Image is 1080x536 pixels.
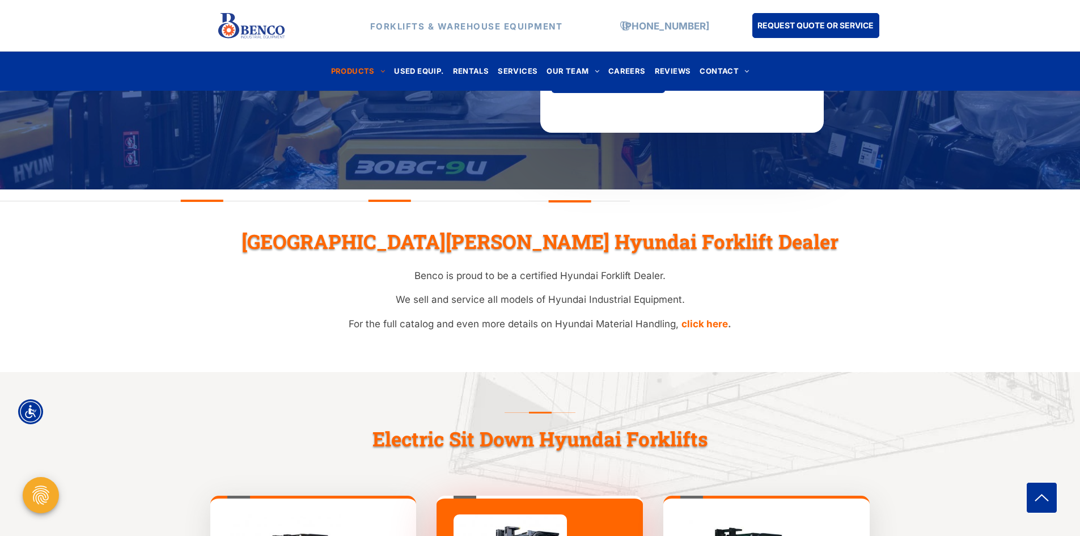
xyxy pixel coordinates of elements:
[493,64,542,79] a: SERVICES
[589,294,685,305] span: Industrial Equipment.
[615,228,697,254] span: Hyundai
[372,425,708,451] span: Electric Sit Down Hyundai Forklifts
[596,318,679,330] span: Material Handling,
[702,228,838,254] span: Forklift Dealer
[622,20,709,31] a: [PHONE_NUMBER]
[757,15,874,36] span: REQUEST QUOTE OR SERVICE
[604,64,650,79] a: CAREERS
[601,270,666,281] span: Forklift Dealer.
[349,318,552,330] span: For the full catalog and even more details on
[242,228,609,254] span: [GEOGRAPHIC_DATA][PERSON_NAME]
[542,64,604,79] a: OUR TEAM
[555,318,593,330] span: Hyundai
[448,64,494,79] a: RENTALS
[548,294,586,305] span: Hyundai
[396,294,545,305] span: We sell and service all models of
[389,64,448,79] a: USED EQUIP.
[681,318,728,330] a: click here
[695,64,753,79] a: CONTACT
[728,318,731,330] strong: .
[370,20,563,31] strong: FORKLIFTS & WAREHOUSE EQUIPMENT
[650,64,696,79] a: REVIEWS
[752,13,879,38] a: REQUEST QUOTE OR SERVICE
[560,270,598,281] span: Hyundai
[18,399,43,424] div: Accessibility Menu
[414,270,557,281] span: Benco is proud to be a certified
[327,64,390,79] a: PRODUCTS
